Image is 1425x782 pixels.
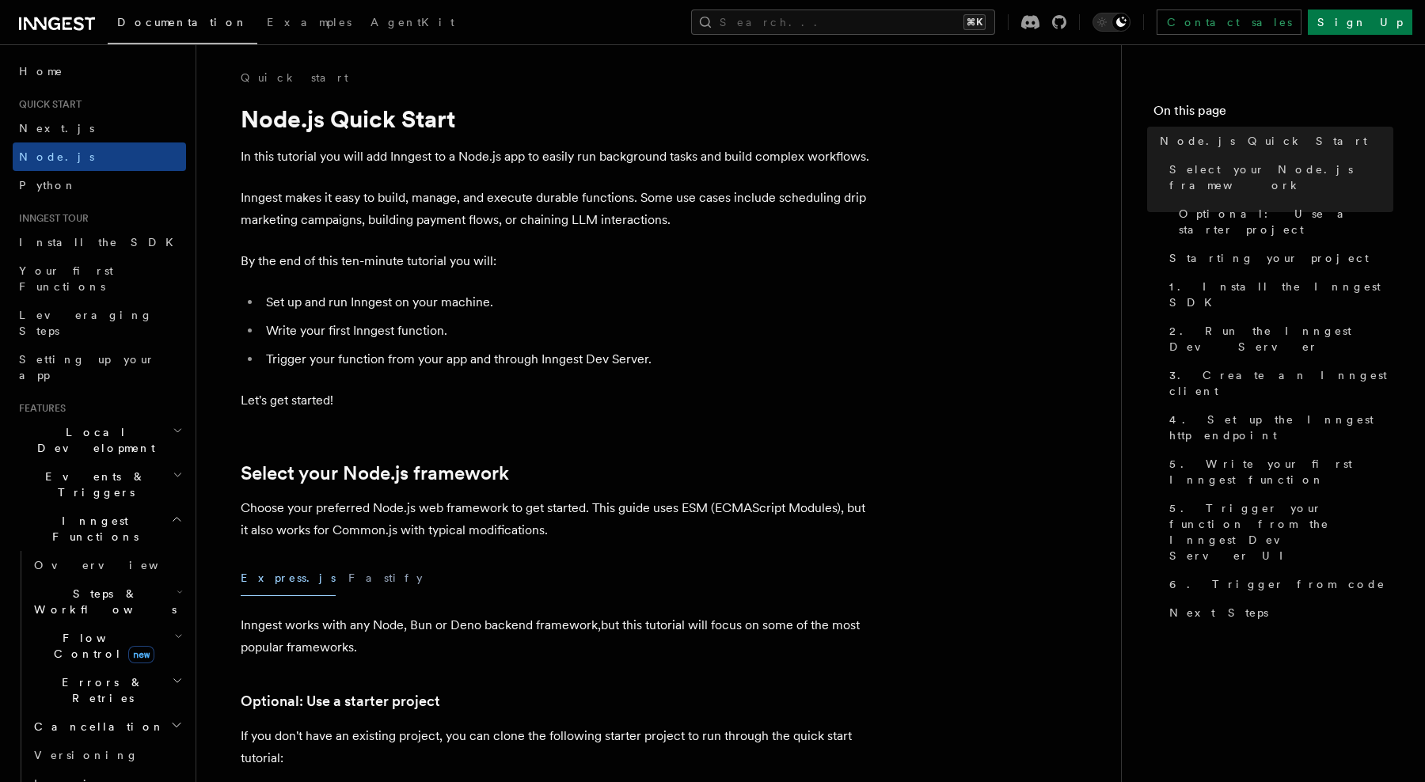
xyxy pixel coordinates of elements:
[241,497,874,541] p: Choose your preferred Node.js web framework to get started. This guide uses ESM (ECMAScript Modul...
[28,712,186,741] button: Cancellation
[241,690,440,712] a: Optional: Use a starter project
[261,291,874,313] li: Set up and run Inngest on your machine.
[1169,576,1385,592] span: 6. Trigger from code
[241,389,874,412] p: Let's get started!
[13,345,186,389] a: Setting up your app
[241,250,874,272] p: By the end of this ten-minute tutorial you will:
[34,559,197,571] span: Overview
[1169,367,1393,399] span: 3. Create an Inngest client
[241,146,874,168] p: In this tutorial you will add Inngest to a Node.js app to easily run background tasks and build c...
[19,179,77,192] span: Python
[28,719,165,735] span: Cancellation
[1153,101,1393,127] h4: On this page
[19,353,155,382] span: Setting up your app
[13,142,186,171] a: Node.js
[1169,500,1393,564] span: 5. Trigger your function from the Inngest Dev Server UI
[1169,412,1393,443] span: 4. Set up the Inngest http endpoint
[28,630,174,662] span: Flow Control
[241,725,874,769] p: If you don't have an existing project, you can clone the following starter project to run through...
[241,560,336,596] button: Express.js
[13,228,186,256] a: Install the SDK
[28,586,177,617] span: Steps & Workflows
[1092,13,1130,32] button: Toggle dark mode
[19,309,153,337] span: Leveraging Steps
[361,5,464,43] a: AgentKit
[1308,9,1412,35] a: Sign Up
[1179,206,1393,237] span: Optional: Use a starter project
[1163,494,1393,570] a: 5. Trigger your function from the Inngest Dev Server UI
[13,507,186,551] button: Inngest Functions
[13,418,186,462] button: Local Development
[241,462,509,484] a: Select your Node.js framework
[13,114,186,142] a: Next.js
[1160,133,1367,149] span: Node.js Quick Start
[241,104,874,133] h1: Node.js Quick Start
[691,9,995,35] button: Search...⌘K
[13,469,173,500] span: Events & Triggers
[19,150,94,163] span: Node.js
[267,16,351,28] span: Examples
[1169,161,1393,193] span: Select your Node.js framework
[1157,9,1301,35] a: Contact sales
[1153,127,1393,155] a: Node.js Quick Start
[241,70,348,85] a: Quick start
[241,614,874,659] p: Inngest works with any Node, Bun or Deno backend framework,but this tutorial will focus on some o...
[1163,405,1393,450] a: 4. Set up the Inngest http endpoint
[1172,199,1393,244] a: Optional: Use a starter project
[257,5,361,43] a: Examples
[19,122,94,135] span: Next.js
[34,749,139,761] span: Versioning
[1163,598,1393,627] a: Next Steps
[1163,361,1393,405] a: 3. Create an Inngest client
[13,513,171,545] span: Inngest Functions
[1169,456,1393,488] span: 5. Write your first Inngest function
[28,624,186,668] button: Flow Controlnew
[348,560,423,596] button: Fastify
[13,301,186,345] a: Leveraging Steps
[1169,605,1268,621] span: Next Steps
[261,348,874,370] li: Trigger your function from your app and through Inngest Dev Server.
[370,16,454,28] span: AgentKit
[28,741,186,769] a: Versioning
[13,424,173,456] span: Local Development
[108,5,257,44] a: Documentation
[28,579,186,624] button: Steps & Workflows
[1163,317,1393,361] a: 2. Run the Inngest Dev Server
[1169,323,1393,355] span: 2. Run the Inngest Dev Server
[128,646,154,663] span: new
[1163,450,1393,494] a: 5. Write your first Inngest function
[261,320,874,342] li: Write your first Inngest function.
[13,212,89,225] span: Inngest tour
[1163,272,1393,317] a: 1. Install the Inngest SDK
[963,14,986,30] kbd: ⌘K
[13,57,186,85] a: Home
[28,674,172,706] span: Errors & Retries
[28,668,186,712] button: Errors & Retries
[117,16,248,28] span: Documentation
[19,236,183,249] span: Install the SDK
[1163,570,1393,598] a: 6. Trigger from code
[19,63,63,79] span: Home
[241,187,874,231] p: Inngest makes it easy to build, manage, and execute durable functions. Some use cases include sch...
[13,462,186,507] button: Events & Triggers
[13,171,186,199] a: Python
[1163,155,1393,199] a: Select your Node.js framework
[13,98,82,111] span: Quick start
[13,256,186,301] a: Your first Functions
[1163,244,1393,272] a: Starting your project
[28,551,186,579] a: Overview
[1169,250,1369,266] span: Starting your project
[1169,279,1393,310] span: 1. Install the Inngest SDK
[19,264,113,293] span: Your first Functions
[13,402,66,415] span: Features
